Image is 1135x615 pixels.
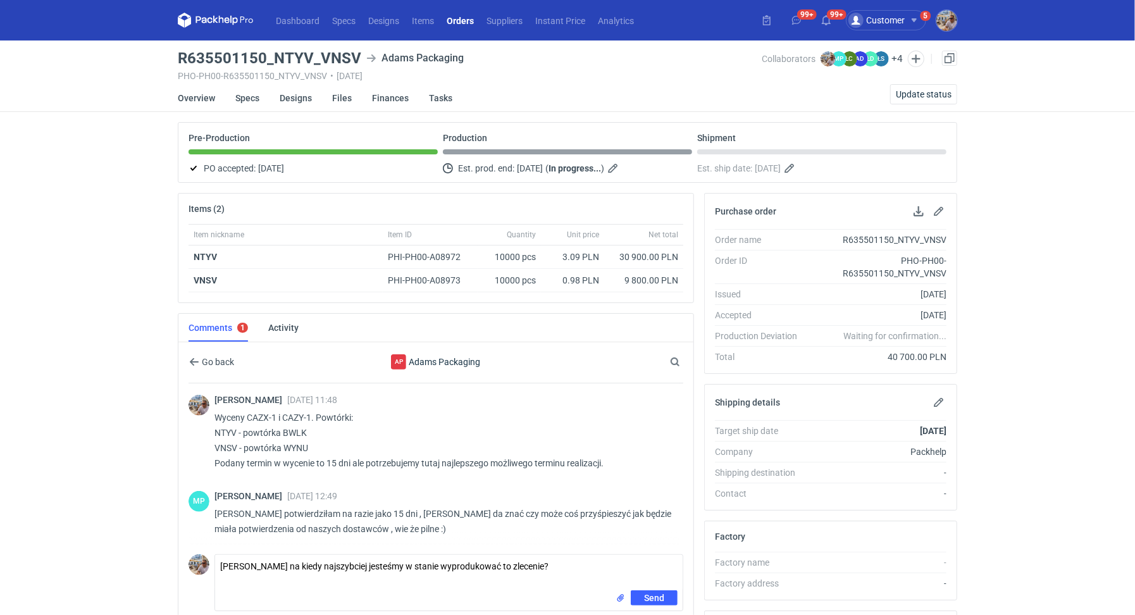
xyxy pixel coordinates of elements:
span: • [330,71,333,81]
img: Michał Palasek [936,10,957,31]
button: Send [631,590,678,606]
span: [PERSON_NAME] [214,491,287,501]
span: Update status [896,90,952,99]
p: Production [443,133,487,143]
div: [DATE] [807,288,946,301]
a: Finances [372,84,409,112]
button: Update status [890,84,957,104]
div: Factory address [715,577,807,590]
div: [DATE] [807,309,946,321]
a: VNSV [194,275,217,285]
em: ( [545,163,549,173]
a: Analytics [592,13,640,28]
img: Michał Palasek [821,51,836,66]
a: Designs [362,13,406,28]
a: Comments1 [189,314,248,342]
div: Shipping destination [715,466,807,479]
img: Michał Palasek [189,395,209,416]
h2: Factory [715,531,745,542]
input: Search [667,354,708,370]
div: Order ID [715,254,807,280]
div: 30 900.00 PLN [609,251,678,263]
button: Download PO [911,204,926,219]
p: Pre-Production [189,133,250,143]
div: PHI-PH00-A08973 [388,274,473,287]
span: Item nickname [194,230,244,240]
a: Files [332,84,352,112]
span: [DATE] 11:48 [287,395,337,405]
span: Unit price [567,230,599,240]
span: [DATE] [517,161,543,176]
button: Go back [189,354,235,370]
div: Customer [848,13,905,28]
a: NTYV [194,252,217,262]
a: Overview [178,84,215,112]
div: Issued [715,288,807,301]
a: Duplicate [942,51,957,66]
h2: Purchase order [715,206,776,216]
div: Company [715,445,807,458]
a: Tasks [429,84,452,112]
span: [PERSON_NAME] [214,395,287,405]
button: 99+ [816,10,836,30]
span: Item ID [388,230,412,240]
span: [DATE] [755,161,781,176]
span: [DATE] 12:49 [287,491,337,501]
button: Customer5 [846,10,936,30]
div: Production Deviation [715,330,807,342]
button: Edit purchase order [931,204,946,219]
h2: Shipping details [715,397,780,407]
span: Send [644,593,664,602]
div: 9 800.00 PLN [609,274,678,287]
a: Instant Price [529,13,592,28]
div: - [807,556,946,569]
a: Activity [268,314,299,342]
div: - [807,577,946,590]
div: Adams Packaging [366,51,464,66]
a: Designs [280,84,312,112]
div: 0.98 PLN [546,274,599,287]
div: 5 [924,11,928,20]
div: PHI-PH00-A08972 [388,251,473,263]
div: 1 [240,323,245,332]
div: PHO-PH00-R635501150_NTYV_VNSV [DATE] [178,71,762,81]
div: Adams Packaging [391,354,406,370]
button: Edit shipping details [931,395,946,410]
h2: Items (2) [189,204,225,214]
figcaption: AP [391,354,406,370]
div: - [807,466,946,479]
a: Dashboard [270,13,326,28]
div: Est. prod. end: [443,161,692,176]
div: Accepted [715,309,807,321]
div: Adams Packaging [332,354,540,370]
div: Factory name [715,556,807,569]
div: PHO-PH00-R635501150_NTYV_VNSV [807,254,946,280]
p: [PERSON_NAME] potwierdziłam na razie jako 15 dni , [PERSON_NAME] da znać czy może coś przyśpieszy... [214,506,673,537]
figcaption: ŁD [863,51,878,66]
a: Items [406,13,440,28]
div: Target ship date [715,425,807,437]
div: 3.09 PLN [546,251,599,263]
div: 10000 pcs [478,269,541,292]
figcaption: MP [831,51,847,66]
span: Go back [199,357,234,366]
figcaption: ŁS [874,51,889,66]
div: R635501150_NTYV_VNSV [807,233,946,246]
button: Edit estimated production end date [607,161,622,176]
strong: In progress... [549,163,601,173]
div: Michał Palasek [189,554,209,575]
div: Est. ship date: [697,161,946,176]
button: Edit collaborators [908,51,924,67]
figcaption: ŁC [842,51,857,66]
p: Wyceny CAZX-1 i CAZY-1. Powtórki: NTYV - powtórka BWLK VNSV - powtórka WYNU Podany termin w wycen... [214,410,673,471]
em: Waiting for confirmation... [843,330,946,342]
h3: R635501150_NTYV_VNSV [178,51,361,66]
div: Contact [715,487,807,500]
a: Suppliers [480,13,529,28]
div: Order name [715,233,807,246]
p: Shipment [697,133,736,143]
a: Specs [235,84,259,112]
